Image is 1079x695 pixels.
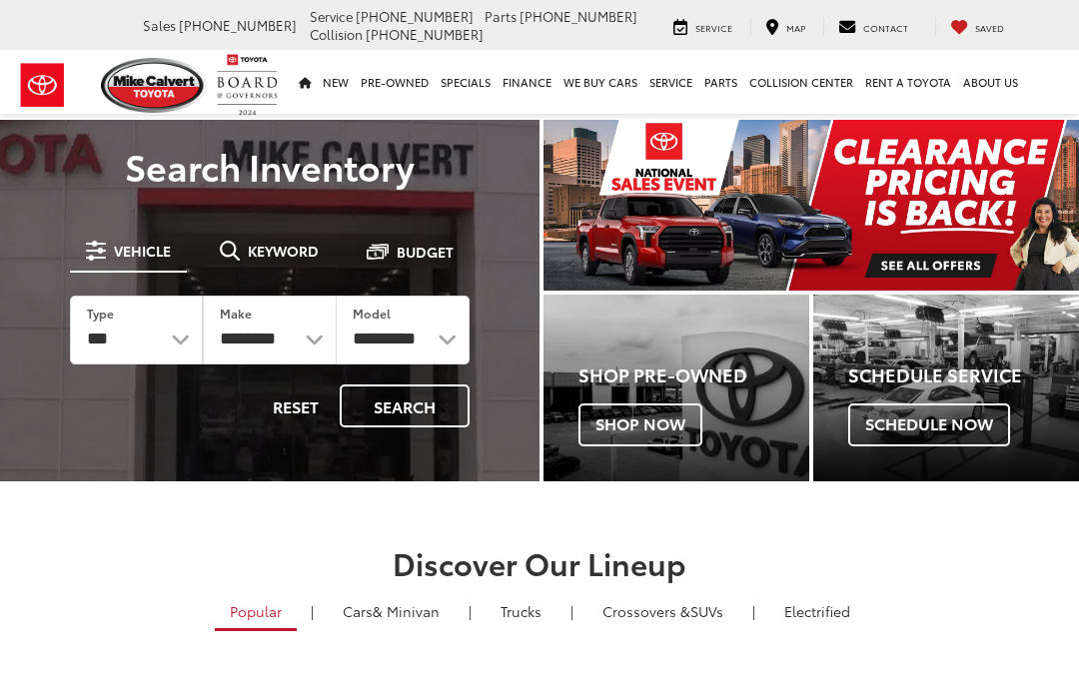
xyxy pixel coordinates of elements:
[485,7,517,25] span: Parts
[695,21,732,34] span: Service
[310,7,353,25] span: Service
[578,365,809,385] h4: Shop Pre-Owned
[769,594,865,628] a: Electrified
[813,295,1079,480] div: Toyota
[786,21,805,34] span: Map
[397,245,454,259] span: Budget
[5,53,80,118] img: Toyota
[486,594,556,628] a: Trucks
[328,594,455,628] a: Cars
[497,50,557,114] a: Finance
[750,17,820,36] a: Map
[957,50,1024,114] a: About Us
[698,50,743,114] a: Parts
[859,50,957,114] a: Rent a Toyota
[42,146,498,186] h3: Search Inventory
[848,403,1010,445] span: Schedule Now
[557,50,643,114] a: WE BUY CARS
[220,305,252,322] label: Make
[602,601,690,621] span: Crossovers &
[355,50,435,114] a: Pre-Owned
[70,546,1009,579] h2: Discover Our Lineup
[863,21,908,34] span: Contact
[256,384,336,427] button: Reset
[101,58,207,113] img: Mike Calvert Toyota
[543,295,809,480] div: Toyota
[747,601,760,621] li: |
[543,120,1079,291] section: Carousel section with vehicle pictures - may contain disclaimers.
[248,244,319,258] span: Keyword
[658,17,747,36] a: Service
[743,50,859,114] a: Collision Center
[114,244,171,258] span: Vehicle
[317,50,355,114] a: New
[813,295,1079,480] a: Schedule Service Schedule Now
[293,50,317,114] a: Home
[340,384,470,427] button: Search
[587,594,738,628] a: SUVs
[353,305,391,322] label: Model
[543,295,809,480] a: Shop Pre-Owned Shop Now
[366,25,484,43] span: [PHONE_NUMBER]
[143,16,176,34] span: Sales
[356,7,474,25] span: [PHONE_NUMBER]
[823,17,923,36] a: Contact
[975,21,1004,34] span: Saved
[543,120,1079,291] div: carousel slide number 1 of 1
[543,120,1079,291] img: Clearance Pricing Is Back
[565,601,578,621] li: |
[935,17,1019,36] a: My Saved Vehicles
[215,594,297,631] a: Popular
[373,601,440,621] span: & Minivan
[848,365,1079,385] h4: Schedule Service
[435,50,497,114] a: Specials
[578,403,702,445] span: Shop Now
[179,16,297,34] span: [PHONE_NUMBER]
[464,601,477,621] li: |
[310,25,363,43] span: Collision
[87,305,114,322] label: Type
[520,7,637,25] span: [PHONE_NUMBER]
[306,601,319,621] li: |
[643,50,698,114] a: Service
